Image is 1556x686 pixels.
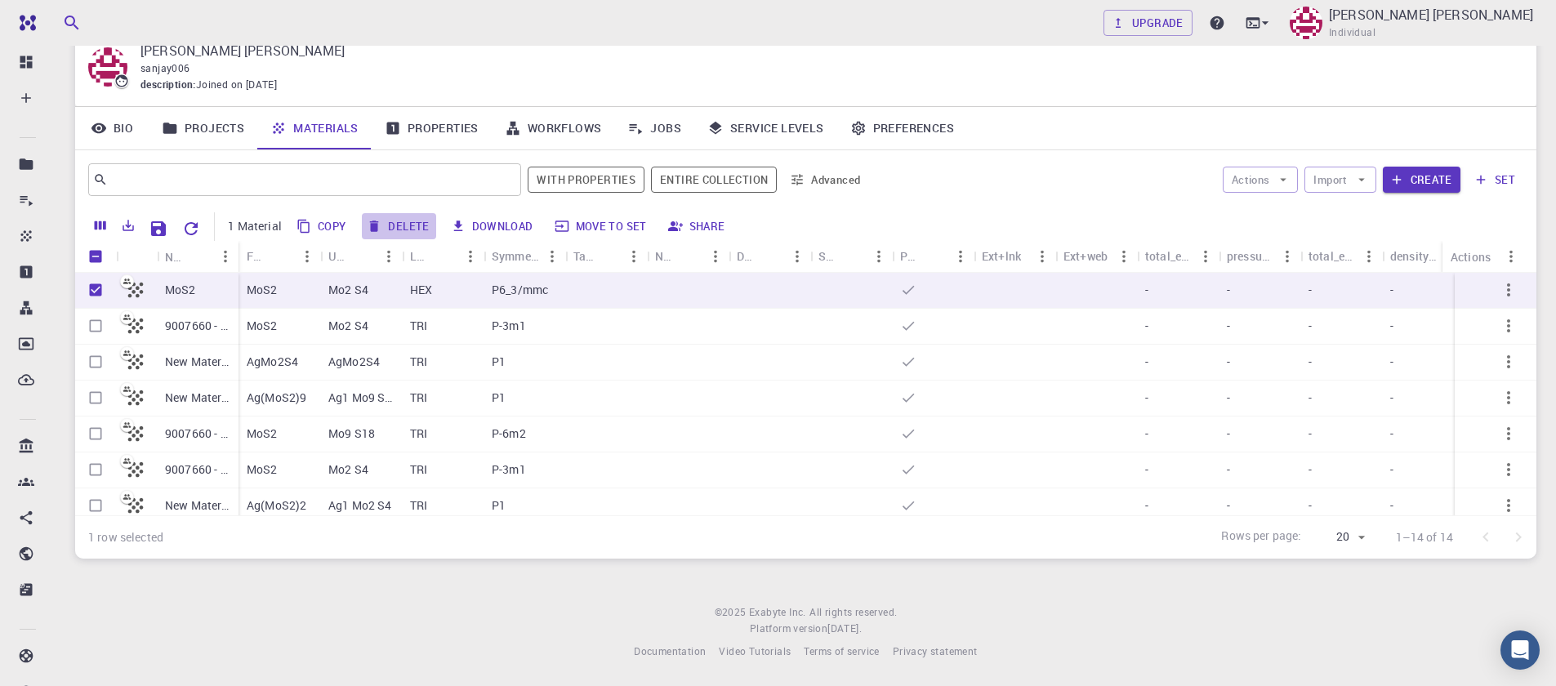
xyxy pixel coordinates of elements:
a: Preferences [837,107,967,149]
button: Move to set [550,213,653,239]
p: - [1390,354,1393,370]
button: Create [1383,167,1460,193]
p: MoS2 [247,318,278,334]
button: Menu [1193,243,1219,269]
button: Menu [376,243,402,269]
p: P-3m1 [492,461,526,478]
p: - [1227,425,1230,442]
button: Menu [947,243,974,269]
a: Workflows [492,107,615,149]
p: New Material [165,497,230,514]
button: Sort [595,243,621,269]
a: Jobs [614,107,694,149]
a: Privacy statement [893,644,978,660]
div: density_of_states (qe:dft:gga:pbe) [1390,240,1438,272]
div: Non-periodic [647,240,729,272]
button: Columns [87,212,114,238]
button: Menu [1498,243,1524,269]
button: Import [1304,167,1375,193]
a: Bio [75,107,149,149]
div: Non-periodic [655,240,676,272]
p: - [1309,282,1312,298]
div: total_energy (vasp:dft:gga:pbe) [1300,240,1382,272]
p: TRI [410,497,427,514]
a: Service Levels [694,107,837,149]
p: MoS2 [247,461,278,478]
div: Formula [247,240,268,272]
span: sanjay006 [140,61,190,74]
button: Menu [294,243,320,269]
p: P1 [492,497,506,514]
p: Ag1 Mo9 S18 [328,390,394,406]
button: Export [114,212,142,238]
div: Icon [116,241,157,273]
div: Public [900,240,921,272]
div: Default [737,240,758,272]
div: Symmetry [492,240,539,272]
p: - [1309,425,1312,442]
button: Menu [457,243,484,269]
a: [DATE]. [827,621,862,637]
span: Terms of service [804,644,879,657]
div: Unit Cell Formula [328,240,350,272]
a: Exabyte Inc. [749,604,806,621]
div: Tags [573,240,595,272]
span: Individual [1329,24,1375,41]
button: Sort [186,243,212,269]
button: Menu [1438,243,1464,269]
a: Properties [372,107,492,149]
p: [PERSON_NAME] [PERSON_NAME] [1329,5,1533,24]
div: 20 [1309,525,1370,549]
p: - [1309,390,1312,406]
p: Mo9 S18 [328,425,375,442]
div: Actions [1442,241,1524,273]
div: Shared [818,240,840,272]
button: Sort [268,243,294,269]
button: Sort [840,243,866,269]
p: MoS2 [247,425,278,442]
p: - [1227,282,1230,298]
div: Ext+web [1055,240,1137,272]
div: Default [729,240,810,272]
a: Materials [257,107,372,149]
p: - [1309,318,1312,334]
p: - [1309,497,1312,514]
button: Menu [702,243,729,269]
button: Menu [1356,243,1382,269]
p: - [1390,318,1393,334]
button: Reset Explorer Settings [175,212,207,245]
button: Menu [539,243,565,269]
p: Ag(MoS2)9 [247,390,306,406]
span: Support [33,11,91,26]
p: AgMo2S4 [328,354,380,370]
div: pressure (qe:dft:gga:pbe) [1227,240,1274,272]
a: Documentation [634,644,706,660]
p: - [1227,318,1230,334]
p: New Material [165,390,230,406]
button: Sort [921,243,947,269]
p: AgMo2S4 [247,354,298,370]
p: - [1227,390,1230,406]
button: Share [663,213,732,239]
p: 9007660 - slab [0,0,1] [165,461,230,478]
p: - [1309,461,1312,478]
p: MoS2 [165,282,196,298]
span: Joined on [DATE] [196,77,277,93]
button: With properties [528,167,644,193]
button: Advanced [783,167,868,193]
p: Rows per page: [1221,528,1301,546]
p: P1 [492,354,506,370]
p: 1–14 of 14 [1396,529,1454,546]
span: description : [140,77,196,93]
span: Video Tutorials [719,644,791,657]
div: Symmetry [484,240,565,272]
p: - [1390,390,1393,406]
button: Save Explorer Settings [142,212,175,245]
p: 9007660 - slab [0,0,1] [165,425,230,442]
div: Lattice [410,240,431,272]
div: Shared [810,240,892,272]
div: total_energy (vasp:dft:gga:pbe) [1309,240,1356,272]
button: Menu [621,243,647,269]
button: Menu [784,243,810,269]
p: Mo2 S4 [328,282,368,298]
